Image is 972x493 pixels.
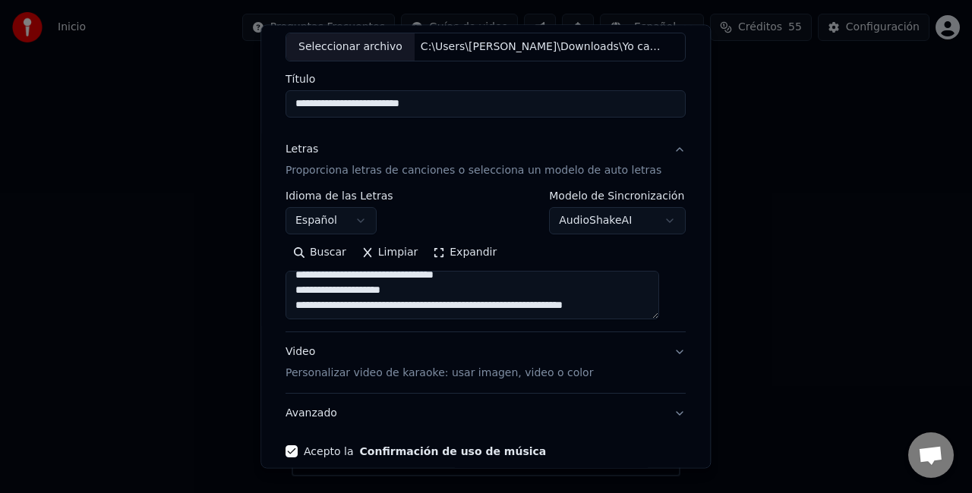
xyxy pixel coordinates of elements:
button: Acepto la [360,446,547,457]
label: Acepto la [304,446,546,457]
button: Expandir [426,240,505,265]
div: LetrasProporciona letras de canciones o selecciona un modelo de auto letras [286,190,686,331]
button: VideoPersonalizar video de karaoke: usar imagen, video o color [286,332,686,393]
button: Buscar [286,240,354,265]
button: Avanzado [286,394,686,433]
label: Modelo de Sincronización [550,190,686,201]
div: Letras [286,142,318,157]
p: Proporciona letras de canciones o selecciona un modelo de auto letras [286,163,661,178]
button: LetrasProporciona letras de canciones o selecciona un modelo de auto letras [286,130,686,190]
div: Video [286,344,593,381]
label: Título [286,74,686,84]
button: Limpiar [354,240,425,265]
div: Seleccionar archivo [286,34,415,61]
label: Idioma de las Letras [286,190,393,201]
div: C:\Users\[PERSON_NAME]\Downloads\Yo canto-[PERSON_NAME] [PERSON_NAME].mp3 [415,40,673,55]
p: Personalizar video de karaoke: usar imagen, video o color [286,366,593,381]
